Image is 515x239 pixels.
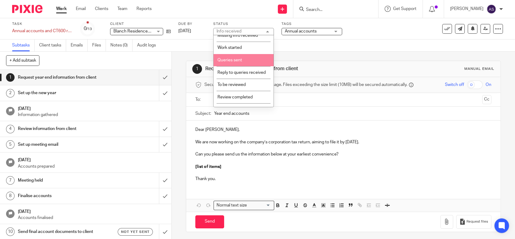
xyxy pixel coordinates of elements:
label: Status [213,22,274,26]
button: Cc [482,95,491,104]
p: Accounts finalised [18,215,165,221]
div: 2 [6,89,15,97]
h1: Review information from client [18,124,108,133]
div: 10 [6,227,15,236]
a: Work [56,6,67,12]
label: Subject: [195,111,211,117]
label: Tags [281,22,342,26]
a: Client tasks [39,39,66,51]
span: [DATE] [178,29,191,33]
button: + Add subtask [6,55,39,66]
h1: Send final account documents to client [18,227,108,236]
div: Annual accounts and CT600 return - 2025 [12,28,73,34]
div: Manual email [464,67,494,71]
div: Info received [217,29,241,33]
a: Email [76,6,86,12]
label: Task [12,22,73,26]
div: 1 [192,64,202,74]
p: Thank you. [195,176,491,182]
span: Work started [217,46,242,50]
h1: [DATE] [18,155,165,163]
span: To be reviewed [217,83,246,87]
small: /13 [86,27,92,31]
input: Send [195,215,224,228]
div: Search for option [214,201,274,210]
input: Search for option [249,202,271,209]
input: Search [305,7,360,13]
a: Team [117,6,127,12]
label: To: [195,97,202,103]
a: Emails [71,39,88,51]
button: Request files [456,215,491,229]
div: 7 [6,176,15,185]
span: Annual accounts [285,29,317,33]
span: Get Support [393,7,416,11]
span: Not yet sent [121,229,150,234]
span: Blanch Residences Limited [113,29,165,33]
h1: Set up meeting email [18,140,108,149]
h1: Request year end information from client [205,66,356,72]
h1: [DATE] [18,207,165,215]
a: Audit logs [137,39,160,51]
h1: Meeting held [18,176,108,185]
a: Reports [136,6,152,12]
p: Accounts prepared [18,163,165,169]
span: Secure the attachments in this message. Files exceeding the size limit (10MB) will be secured aut... [204,82,407,88]
label: Due by [178,22,206,26]
div: 4 [6,125,15,133]
label: Client [110,22,171,26]
h1: [DATE] [18,104,165,112]
p: We are now working on the company’s corporation tax return, aiming to file it by [DATE]. [195,139,491,145]
a: Files [92,39,106,51]
p: Dear [PERSON_NAME], [195,127,491,133]
div: 0 [84,25,92,32]
a: Clients [95,6,108,12]
div: 5 [6,140,15,149]
div: 8 [6,192,15,200]
span: Switch off [445,82,464,88]
h1: Finalise accounts [18,191,108,200]
span: Missing info received [217,33,258,38]
p: Information gathered [18,112,165,118]
h1: Set up the new year [18,88,108,97]
span: On [486,82,491,88]
span: Normal text size [215,202,248,209]
p: [PERSON_NAME] [450,6,483,12]
img: Pixie [12,5,42,13]
a: Subtasks [12,39,35,51]
a: Notes (0) [110,39,133,51]
span: Reply to queries received [217,70,266,75]
p: Can you please send us the information below at your earliest convenience? [195,151,491,157]
h1: Request year end information from client [18,73,108,82]
span: Request files [466,219,488,224]
div: 1 [6,73,15,82]
img: svg%3E [486,4,496,14]
strong: [list of items] [195,165,221,169]
span: Queries sent [217,58,242,62]
span: Review completed [217,95,253,99]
